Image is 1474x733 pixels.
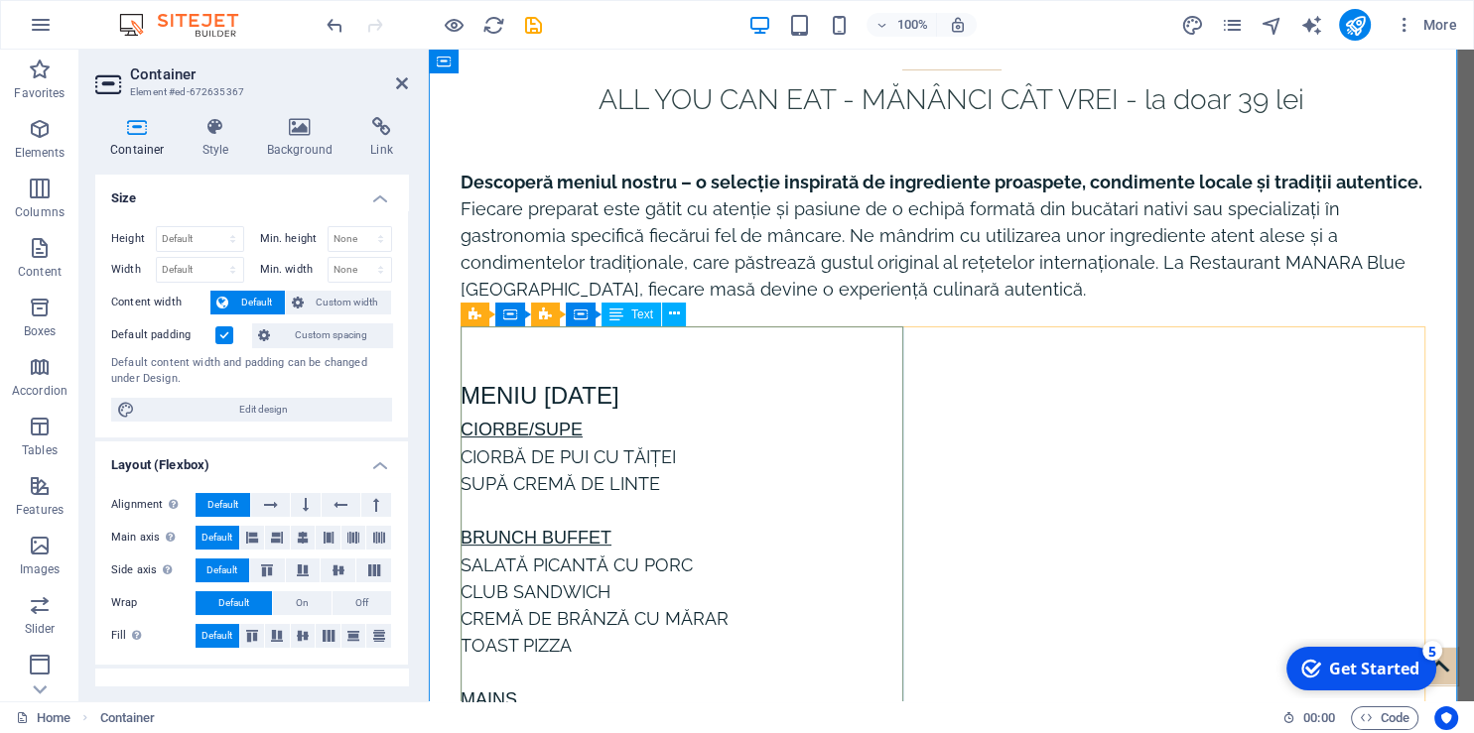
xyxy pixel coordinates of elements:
[196,624,239,648] button: Default
[1180,13,1204,37] button: design
[196,493,250,517] button: Default
[111,291,210,314] label: Content width
[95,441,408,477] h4: Layout (Flexbox)
[1260,13,1283,37] button: navigator
[111,624,196,648] label: Fill
[111,355,392,388] div: Default content width and padding can be changed under Design.
[273,591,332,615] button: On
[1282,706,1335,730] h6: Session time
[11,8,161,52] div: Get Started 5 items remaining, 0% complete
[111,526,196,550] label: Main axis
[100,706,156,730] span: Click to select. Double-click to edit
[100,706,156,730] nav: breadcrumb
[141,398,386,422] span: Edit design
[896,13,928,37] h6: 100%
[482,14,505,37] i: Reload page
[355,591,368,615] span: Off
[130,65,408,83] h2: Container
[1434,706,1458,730] button: Usercentrics
[207,493,238,517] span: Default
[260,233,328,244] label: Min. height
[218,591,249,615] span: Default
[260,264,328,275] label: Min. width
[252,323,392,347] button: Custom spacing
[1180,14,1203,37] i: Design (Ctrl+Alt+Y)
[15,204,65,220] p: Columns
[355,117,408,159] h4: Link
[442,13,466,37] button: Click here to leave preview mode and continue editing
[196,591,272,615] button: Default
[18,264,62,280] p: Content
[481,13,505,37] button: reload
[16,502,64,518] p: Features
[111,398,392,422] button: Edit design
[1303,706,1334,730] span: 00 00
[1220,13,1244,37] button: pages
[22,442,58,458] p: Tables
[14,85,65,101] p: Favorites
[867,13,937,37] button: 100%
[310,291,386,314] span: Custom width
[95,117,188,159] h4: Container
[111,233,156,244] label: Height
[323,13,346,37] button: undo
[111,264,156,275] label: Width
[1360,706,1409,730] span: Code
[188,117,252,159] h4: Style
[111,591,196,615] label: Wrap
[1299,13,1323,37] button: text_generator
[25,621,56,637] p: Slider
[234,291,279,314] span: Default
[276,323,386,347] span: Custom spacing
[948,16,966,34] i: On resize automatically adjust zoom level to fit chosen device.
[130,83,368,101] h3: Element #ed-672635367
[147,2,167,22] div: 5
[20,561,61,577] p: Images
[333,591,391,615] button: Off
[24,323,57,339] p: Boxes
[54,19,144,41] div: Get Started
[1351,706,1418,730] button: Code
[111,493,196,517] label: Alignment
[196,526,239,550] button: Default
[1339,9,1371,41] button: publish
[252,117,356,159] h4: Background
[114,13,263,37] img: Editor Logo
[210,291,285,314] button: Default
[296,591,309,615] span: On
[196,558,249,582] button: Default
[206,558,237,582] span: Default
[111,323,215,347] label: Default padding
[95,669,408,704] h4: Accessibility
[631,308,653,320] span: Text
[16,706,70,730] a: Click to cancel selection. Double-click to open Pages
[201,526,232,550] span: Default
[1220,14,1243,37] i: Pages (Ctrl+Alt+S)
[286,291,392,314] button: Custom width
[1395,15,1457,35] span: More
[522,14,545,37] i: Save (Ctrl+S)
[521,13,545,37] button: save
[111,558,196,582] label: Side axis
[15,145,66,161] p: Elements
[1387,9,1465,41] button: More
[324,14,346,37] i: Undo: Change text (Ctrl+Z)
[1299,14,1322,37] i: AI Writer
[95,175,408,210] h4: Size
[12,383,67,399] p: Accordion
[201,624,232,648] span: Default
[1317,710,1320,725] span: :
[1260,14,1282,37] i: Navigator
